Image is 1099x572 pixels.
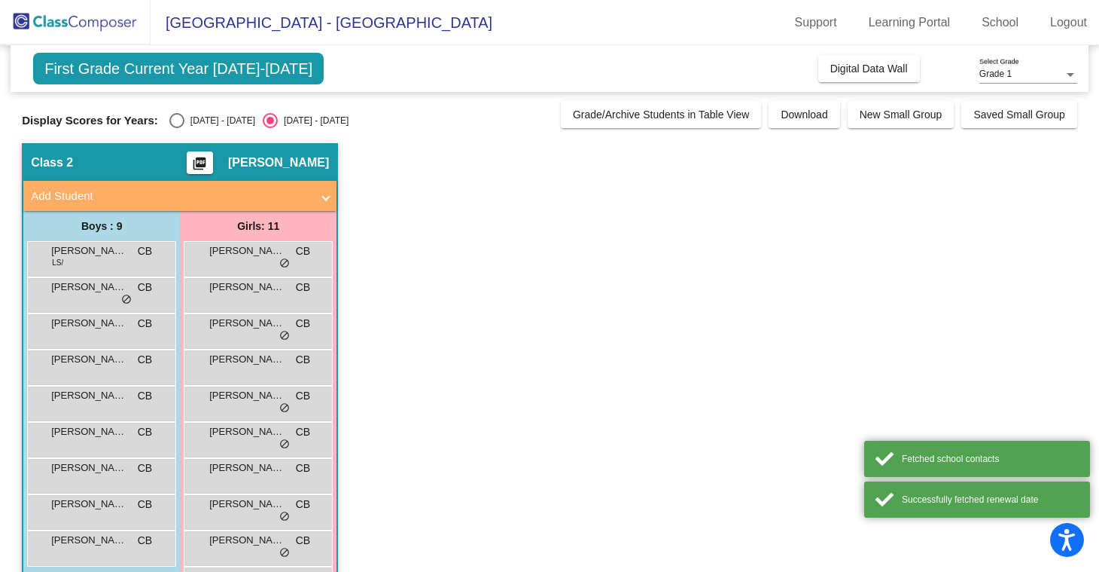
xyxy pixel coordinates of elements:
[973,109,1064,121] span: Saved Small Group
[51,352,126,367] span: [PERSON_NAME]
[52,257,63,268] span: LS/
[979,69,1012,79] span: Grade 1
[169,113,349,128] mat-radio-group: Select an option
[296,243,310,259] span: CB
[209,460,285,476] span: [PERSON_NAME]
[296,533,310,549] span: CB
[296,460,310,476] span: CB
[138,352,152,368] span: CB
[209,497,285,512] span: [PERSON_NAME]
[190,156,209,177] mat-icon: picture_as_pdf
[1038,11,1099,35] a: Logout
[769,101,839,128] button: Download
[23,211,180,241] div: Boys : 9
[561,101,762,128] button: Grade/Archive Students in Table View
[279,511,290,523] span: do_not_disturb_alt
[278,114,349,127] div: [DATE] - [DATE]
[860,109,942,121] span: New Small Group
[31,188,311,205] mat-panel-title: Add Student
[209,243,285,258] span: [PERSON_NAME]
[573,109,750,121] span: Grade/Archive Students in Table View
[902,452,1079,466] div: Fetched school contacts
[51,316,126,331] span: [PERSON_NAME]
[22,114,158,127] span: Display Scores for Years:
[184,114,255,127] div: [DATE] - [DATE]
[279,330,290,342] span: do_not_disturb_alt
[209,424,285,439] span: [PERSON_NAME]
[848,101,954,128] button: New Small Group
[296,388,310,404] span: CB
[51,460,126,476] span: [PERSON_NAME]
[830,63,908,75] span: Digital Data Wall
[31,155,73,170] span: Class 2
[51,388,126,403] span: [PERSON_NAME]
[857,11,963,35] a: Learning Portal
[23,181,336,211] mat-expansion-panel-header: Add Student
[296,316,310,332] span: CB
[279,547,290,559] span: do_not_disturb_alt
[970,11,1031,35] a: School
[961,101,1076,128] button: Saved Small Group
[138,316,152,332] span: CB
[818,55,920,82] button: Digital Data Wall
[138,497,152,512] span: CB
[187,151,213,174] button: Print Students Details
[51,424,126,439] span: [PERSON_NAME]
[151,11,492,35] span: [GEOGRAPHIC_DATA] - [GEOGRAPHIC_DATA]
[296,424,310,440] span: CB
[279,258,290,270] span: do_not_disturb_alt
[209,316,285,331] span: [PERSON_NAME]
[781,109,827,121] span: Download
[138,388,152,404] span: CB
[138,533,152,549] span: CB
[279,439,290,451] span: do_not_disturb_alt
[209,533,285,548] span: [PERSON_NAME]
[33,53,324,84] span: First Grade Current Year [DATE]-[DATE]
[138,280,152,295] span: CB
[296,497,310,512] span: CB
[209,280,285,295] span: [PERSON_NAME]
[51,243,126,258] span: [PERSON_NAME] [PERSON_NAME]
[296,280,310,295] span: CB
[783,11,849,35] a: Support
[296,352,310,368] span: CB
[138,243,152,259] span: CB
[51,497,126,512] span: [PERSON_NAME]
[902,493,1079,506] div: Successfully fetched renewal date
[138,460,152,476] span: CB
[209,388,285,403] span: [PERSON_NAME]
[51,533,126,548] span: [PERSON_NAME]
[279,402,290,414] span: do_not_disturb_alt
[228,155,329,170] span: [PERSON_NAME]
[180,211,336,241] div: Girls: 11
[209,352,285,367] span: [PERSON_NAME]
[121,294,132,306] span: do_not_disturb_alt
[51,280,126,295] span: [PERSON_NAME]
[138,424,152,440] span: CB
